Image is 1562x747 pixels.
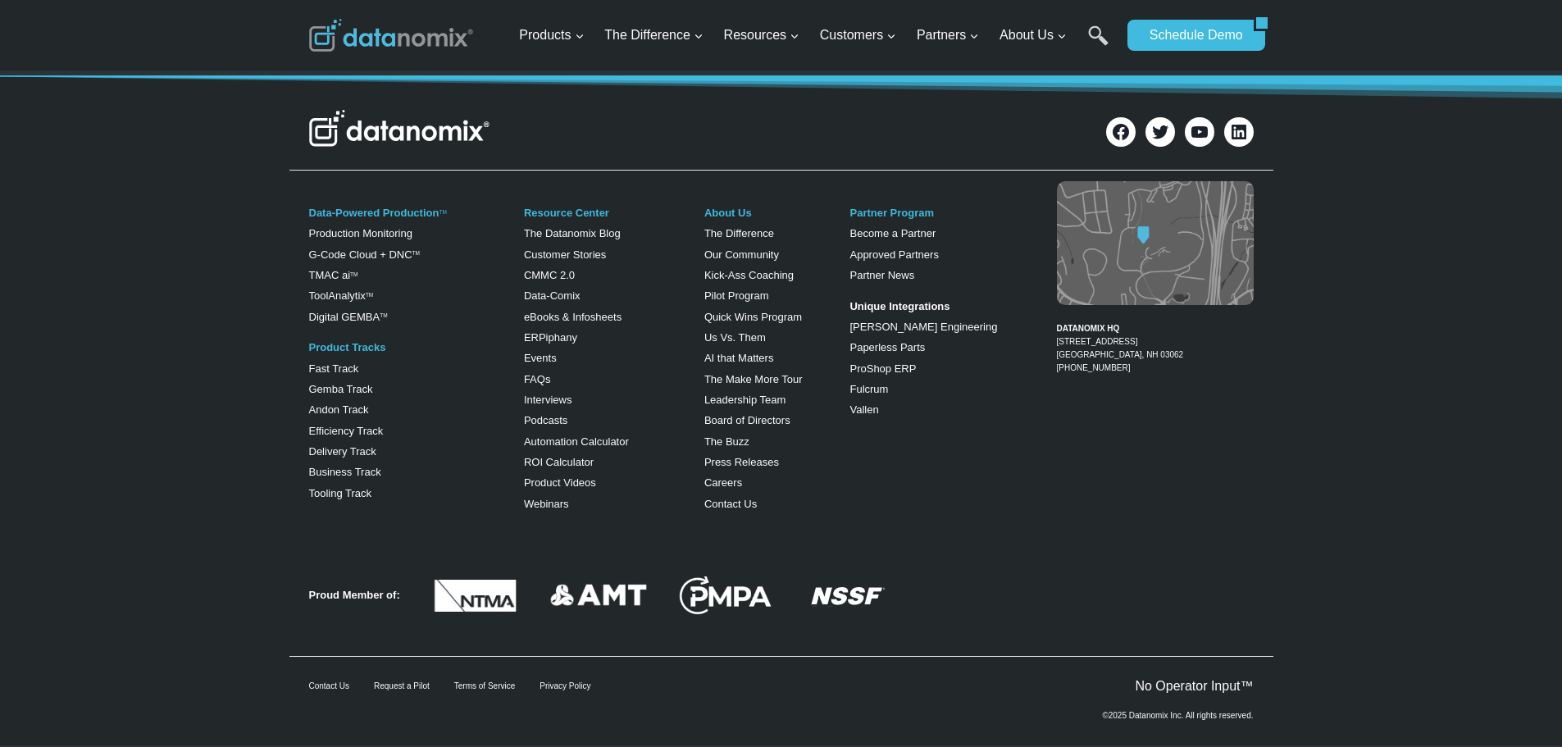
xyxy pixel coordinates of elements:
[524,248,606,261] a: Customer Stories
[849,341,925,353] a: Paperless Parts
[524,352,557,364] a: Events
[454,681,515,690] a: Terms of Service
[524,435,629,448] a: Automation Calculator
[704,414,790,426] a: Board of Directors
[704,394,786,406] a: Leadership Team
[366,292,373,298] a: TM
[540,681,590,690] a: Privacy Policy
[1000,25,1067,46] span: About Us
[524,311,622,323] a: eBooks & Infosheets
[524,269,575,281] a: CMMC 2.0
[704,435,749,448] a: The Buzz
[1057,181,1254,305] img: Datanomix map image
[309,341,386,353] a: Product Tracks
[917,25,979,46] span: Partners
[524,331,577,344] a: ERPiphany
[309,227,412,239] a: Production Monitoring
[51,349,70,358] a: Terms
[81,349,122,358] a: Privacy Policy
[604,25,704,46] span: The Difference
[309,445,376,458] a: Delivery Track
[1057,324,1120,333] strong: DATANOMIX HQ
[309,110,490,146] img: Datanomix Logo
[849,300,949,312] strong: Unique Integrations
[849,362,916,375] a: ProShop ERP
[704,269,794,281] a: Kick-Ass Coaching
[368,142,442,157] span: Phone number
[704,207,752,219] a: About Us
[1057,337,1184,359] a: [STREET_ADDRESS][GEOGRAPHIC_DATA], NH 03062
[704,352,774,364] a: AI that Matters
[1127,20,1254,51] a: Schedule Demo
[704,289,769,302] a: Pilot Program
[309,589,400,601] strong: Proud Member of:
[309,681,349,690] a: Contact Us
[309,425,384,437] a: Efficiency Track
[309,248,420,261] a: G-Code Cloud + DNCTM
[524,498,569,510] a: Webinars
[309,289,366,302] a: ToolAnalytix
[512,9,1119,62] nav: Primary Navigation
[704,456,779,468] a: Press Releases
[412,250,420,256] sup: TM
[849,269,914,281] a: Partner News
[849,207,934,219] a: Partner Program
[704,311,802,323] a: Quick Wins Program
[439,209,446,215] a: TM
[309,19,473,52] img: Datanomix
[309,466,381,478] a: Business Track
[524,207,609,219] a: Resource Center
[350,271,357,277] sup: TM
[309,269,358,281] a: TMAC aiTM
[849,321,997,333] a: [PERSON_NAME] Engineering
[849,403,878,416] a: Vallen
[309,487,372,499] a: Tooling Track
[309,207,439,219] a: Data-Powered Production
[524,394,572,406] a: Interviews
[849,383,888,395] a: Fulcrum
[524,476,596,489] a: Product Videos
[704,248,779,261] a: Our Community
[4,107,368,122] label: Please complete this required field.
[309,311,388,323] a: Digital GEMBATM
[380,312,387,318] sup: TM
[368,56,421,71] span: Last Name
[849,248,938,261] a: Approved Partners
[524,456,594,468] a: ROI Calculator
[309,362,359,375] a: Fast Track
[309,403,369,416] a: Andon Track
[849,227,936,239] a: Become a Partner
[519,25,584,46] span: Products
[704,227,774,239] a: The Difference
[704,331,766,344] a: Us Vs. Them
[704,498,757,510] a: Contact Us
[704,373,803,385] a: The Make More Tour
[704,476,742,489] a: Careers
[820,25,896,46] span: Customers
[524,227,621,239] a: The Datanomix Blog
[724,25,799,46] span: Resources
[309,383,373,395] a: Gemba Track
[374,681,430,690] a: Request a Pilot
[524,373,551,385] a: FAQs
[1102,712,1253,720] p: ©2025 Datanomix Inc. All rights reserved.
[524,414,567,426] a: Podcasts
[1057,309,1254,375] figcaption: [PHONE_NUMBER]
[524,289,581,302] a: Data-Comix
[1088,25,1109,62] a: Search
[1135,679,1253,693] a: No Operator Input™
